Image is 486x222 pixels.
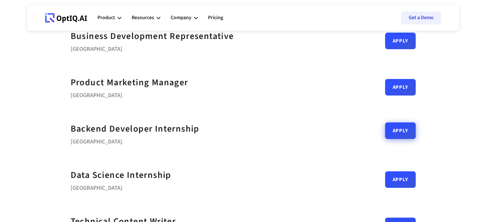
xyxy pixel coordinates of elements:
[71,29,234,43] a: Business Development Representative
[385,171,416,188] a: Apply
[97,13,115,22] div: Product
[71,169,171,181] strong: Data Science Internship
[97,8,121,27] div: Product
[385,79,416,96] a: Apply
[132,13,154,22] div: Resources
[71,136,199,145] div: [GEOGRAPHIC_DATA]
[71,182,171,191] div: [GEOGRAPHIC_DATA]
[132,8,160,27] div: Resources
[71,43,234,52] div: [GEOGRAPHIC_DATA]
[45,8,87,27] a: Webflow Homepage
[71,122,199,135] strong: Backend Developer Internship
[401,11,441,24] a: Get a Demo
[71,168,171,182] a: Data Science Internship
[71,122,199,136] a: Backend Developer Internship
[208,8,223,27] a: Pricing
[171,8,198,27] div: Company
[385,122,416,139] a: Apply
[71,75,188,90] a: Product Marketing Manager
[71,90,188,99] div: [GEOGRAPHIC_DATA]
[385,33,416,49] a: Apply
[171,13,191,22] div: Company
